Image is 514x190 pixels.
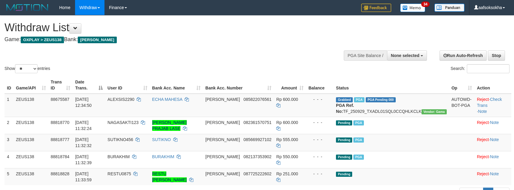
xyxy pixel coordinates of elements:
[205,97,240,102] span: [PERSON_NAME]
[14,151,48,168] td: ZEUS138
[15,64,38,73] select: Showentries
[51,137,69,142] span: 88818777
[440,50,487,61] a: Run Auto-Refresh
[336,120,352,125] span: Pending
[490,171,499,176] a: Note
[334,77,449,94] th: Status
[274,77,306,94] th: Amount: activate to sort column ascending
[243,120,271,125] span: Copy 082361570751 to clipboard
[308,154,331,160] div: - - -
[51,154,69,159] span: 88818784
[105,77,150,94] th: User ID: activate to sort column ascending
[276,120,298,125] span: Rp 600.000
[308,137,331,143] div: - - -
[152,137,171,142] a: SUTIKNO
[243,97,271,102] span: Copy 085822076561 to clipboard
[477,97,502,108] a: Check Trans
[490,154,499,159] a: Note
[308,96,331,102] div: - - -
[5,22,337,34] h1: Withdraw List
[75,97,92,108] span: [DATE] 12:34:50
[451,64,509,73] label: Search:
[205,171,240,176] span: [PERSON_NAME]
[48,77,73,94] th: Trans ID: activate to sort column ascending
[336,97,353,102] span: Grabbed
[51,120,69,125] span: 88818770
[477,171,489,176] a: Reject
[78,37,116,43] span: [PERSON_NAME]
[107,154,130,159] span: BURAKHIM
[306,77,334,94] th: Balance
[353,137,364,143] span: Marked by aafpengsreynich
[73,77,105,94] th: Date Trans.: activate to sort column descending
[107,97,135,102] span: ALEXSIS2290
[387,50,427,61] button: None selected
[449,77,475,94] th: Op: activate to sort column ascending
[75,120,92,131] span: [DATE] 11:32:24
[276,154,298,159] span: Rp 550.000
[474,134,511,151] td: ·
[75,154,92,165] span: [DATE] 11:32:39
[276,171,298,176] span: Rp 251.000
[14,94,48,117] td: ZEUS138
[5,151,14,168] td: 4
[5,117,14,134] td: 2
[5,134,14,151] td: 3
[152,171,187,182] a: RESTU [PERSON_NAME]
[205,120,240,125] span: [PERSON_NAME]
[152,120,187,131] a: [PERSON_NAME] PRAJAB LASE
[478,109,487,114] a: Note
[474,151,511,168] td: ·
[5,64,50,73] label: Show entries
[5,3,50,12] img: MOTION_logo.png
[474,94,511,117] td: · ·
[75,137,92,148] span: [DATE] 11:32:32
[334,94,449,117] td: TF_250929_TXADL01SQL0CCQHLKCLK
[51,171,69,176] span: 88818828
[5,94,14,117] td: 1
[421,2,429,7] span: 34
[391,53,419,58] span: None selected
[107,120,139,125] span: NAGASAKTI123
[308,171,331,177] div: - - -
[14,168,48,185] td: ZEUS138
[474,77,511,94] th: Action
[336,172,352,177] span: Pending
[243,154,271,159] span: Copy 082137353902 to clipboard
[276,137,298,142] span: Rp 555.000
[477,154,489,159] a: Reject
[467,64,509,73] input: Search:
[51,97,69,102] span: 88675587
[152,154,174,159] a: BURAKHIM
[14,117,48,134] td: ZEUS138
[488,50,505,61] a: Stop
[75,171,92,182] span: [DATE] 11:33:59
[152,97,182,102] a: ECHA MAHESA
[14,134,48,151] td: ZEUS138
[354,97,364,102] span: Marked by aafpengsreynich
[243,171,271,176] span: Copy 087725222602 to clipboard
[474,117,511,134] td: ·
[205,137,240,142] span: [PERSON_NAME]
[353,155,364,160] span: Marked by aafpengsreynich
[336,103,354,114] b: PGA Ref. No:
[5,37,337,43] h4: Game: Bank:
[150,77,203,94] th: Bank Acc. Name: activate to sort column ascending
[353,120,364,125] span: Marked by aafpengsreynich
[474,168,511,185] td: ·
[361,4,391,12] img: Feedback.jpg
[21,37,64,43] span: OXPLAY > ZEUS138
[107,171,131,176] span: RESTU0875
[490,120,499,125] a: Note
[422,109,447,114] span: Vendor URL: https://trx31.1velocity.biz
[477,120,489,125] a: Reject
[308,119,331,125] div: - - -
[14,77,48,94] th: Game/API: activate to sort column ascending
[243,137,271,142] span: Copy 085669927102 to clipboard
[400,4,425,12] img: Button%20Memo.svg
[5,168,14,185] td: 5
[477,97,489,102] a: Reject
[449,94,475,117] td: AUTOWD-BOT-PGA
[336,155,352,160] span: Pending
[276,97,298,102] span: Rp 600.000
